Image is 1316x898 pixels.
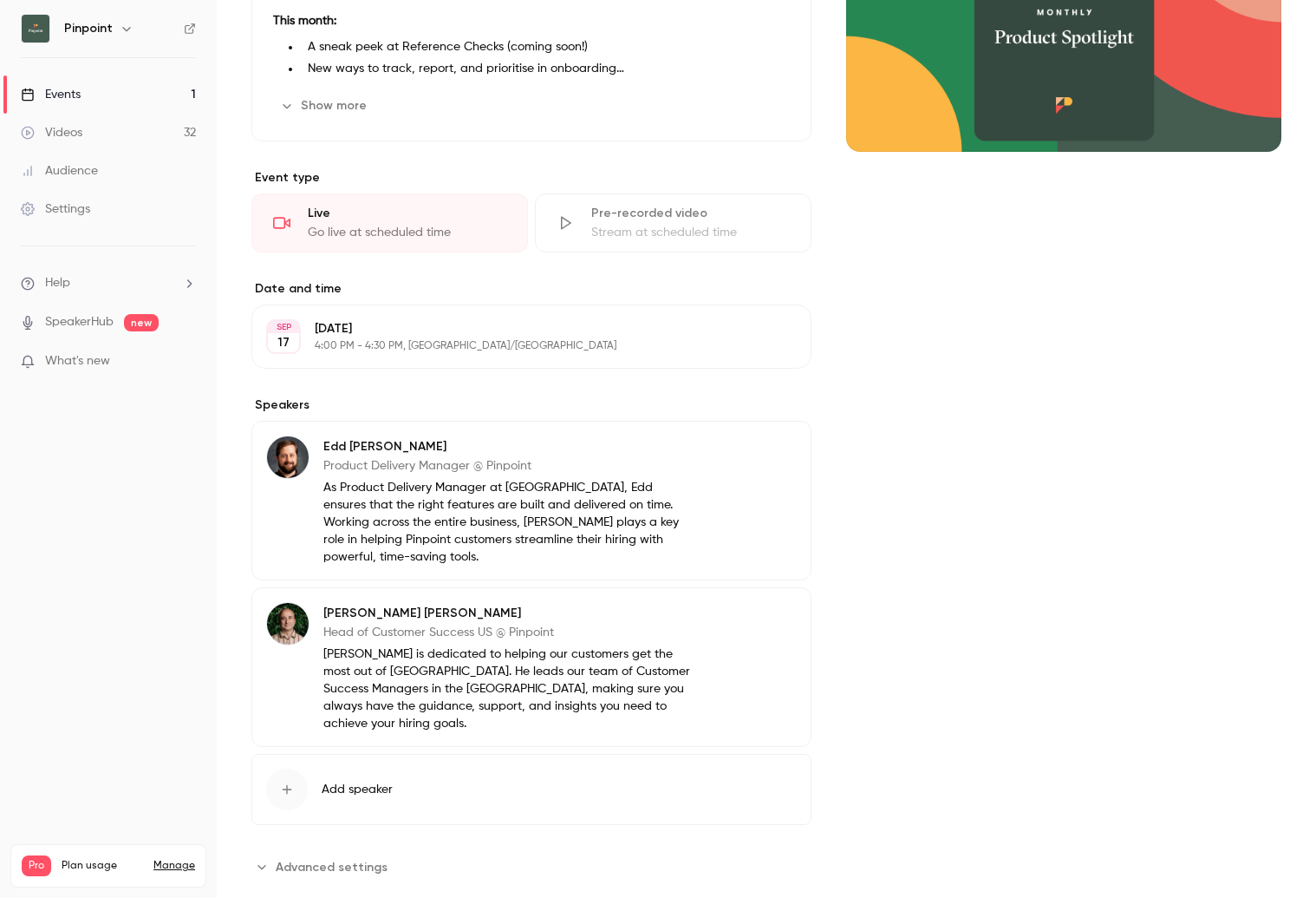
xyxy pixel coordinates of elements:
[267,603,309,645] img: Paul Simpson
[45,313,114,331] a: SpeakerHub
[175,354,196,370] iframe: Noticeable Trigger
[251,169,811,187] p: Event type
[273,15,336,27] strong: This month:
[308,205,506,222] div: Live
[124,314,159,331] span: new
[301,38,790,56] li: A sneak peek at Reference Checks (coming soon!)
[323,605,699,622] p: [PERSON_NAME] [PERSON_NAME]
[277,334,290,351] p: 17
[251,587,811,747] div: Paul Simpson[PERSON_NAME] [PERSON_NAME]Head of Customer Success US @ Pinpoint[PERSON_NAME] is ded...
[323,457,699,475] p: Product Delivery Manager @ Pinpoint
[21,274,196,292] li: help-dropdown-opener
[22,15,49,43] img: Pinpoint
[323,624,699,641] p: Head of Customer Success US @ Pinpoint
[64,20,113,37] h6: Pinpoint
[315,320,720,338] p: [DATE]
[276,858,388,876] span: Advanced settings
[251,853,811,881] section: Advanced settings
[535,193,811,252] div: Pre-recorded videoStream at scheduled time
[21,124,82,141] div: Videos
[591,224,790,241] div: Stream at scheduled time
[153,859,195,873] a: Manage
[21,86,81,103] div: Events
[251,397,811,414] label: Speakers
[301,60,790,78] li: New ways to track, report, and prioritise in onboarding
[273,92,377,120] button: Show more
[62,859,143,873] span: Plan usage
[322,781,393,798] span: Add speaker
[251,754,811,825] button: Add speaker
[323,646,699,732] p: [PERSON_NAME] is dedicated to helping our customers get the most out of [GEOGRAPHIC_DATA]. He lea...
[268,321,299,333] div: SEP
[591,205,790,222] div: Pre-recorded video
[45,274,70,292] span: Help
[315,339,720,353] p: 4:00 PM - 4:30 PM, [GEOGRAPHIC_DATA]/[GEOGRAPHIC_DATA]
[21,200,90,218] div: Settings
[251,853,398,881] button: Advanced settings
[251,280,811,298] label: Date and time
[22,855,51,876] span: Pro
[251,421,811,580] div: Edd SlaneyEdd [PERSON_NAME]Product Delivery Manager @ PinpointAs Product Delivery Manager at [GEO...
[267,436,309,478] img: Edd Slaney
[323,438,699,456] p: Edd [PERSON_NAME]
[308,224,506,241] div: Go live at scheduled time
[45,352,110,370] span: What's new
[251,193,528,252] div: LiveGo live at scheduled time
[21,162,98,180] div: Audience
[323,479,699,566] p: As Product Delivery Manager at [GEOGRAPHIC_DATA], Edd ensures that the right features are built a...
